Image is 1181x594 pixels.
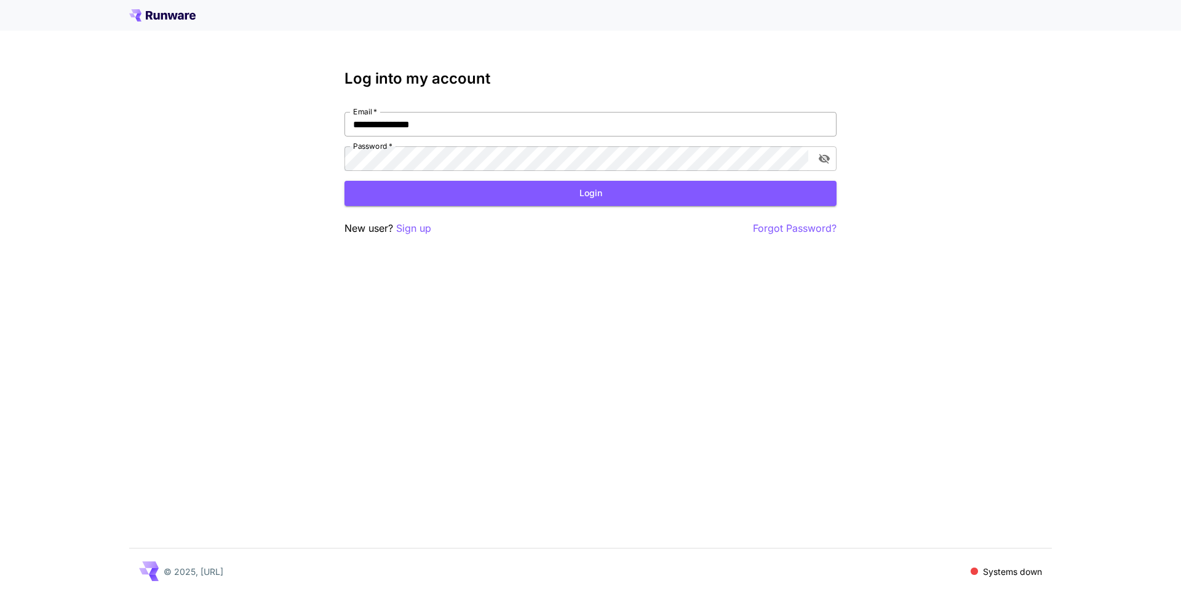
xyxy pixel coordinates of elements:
button: Login [344,181,837,206]
button: toggle password visibility [813,148,835,170]
button: Sign up [396,221,431,236]
label: Password [353,141,392,151]
p: © 2025, [URL] [164,565,223,578]
p: Systems down [983,565,1042,578]
h3: Log into my account [344,70,837,87]
p: New user? [344,221,431,236]
label: Email [353,106,377,117]
button: Forgot Password? [753,221,837,236]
